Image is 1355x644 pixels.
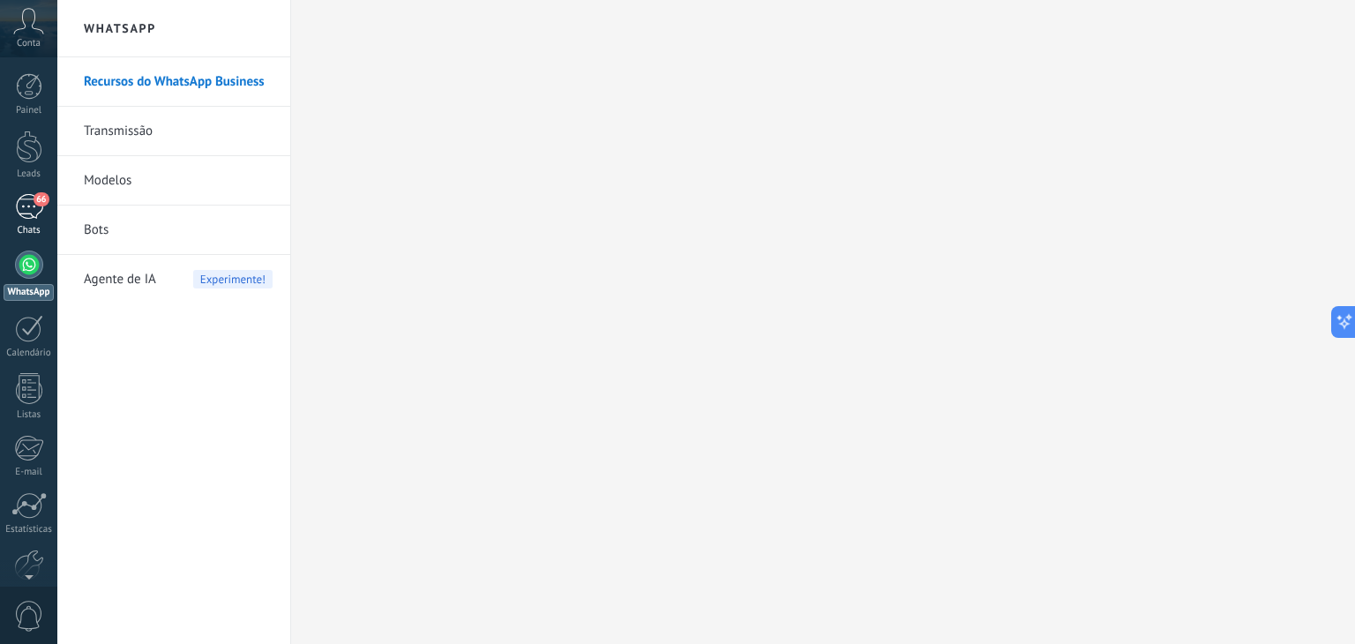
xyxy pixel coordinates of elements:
[84,206,273,255] a: Bots
[17,38,41,49] span: Conta
[84,57,273,107] a: Recursos do WhatsApp Business
[4,225,55,236] div: Chats
[84,156,273,206] a: Modelos
[84,255,156,304] span: Agente de IA
[4,467,55,478] div: E-mail
[57,156,290,206] li: Modelos
[57,206,290,255] li: Bots
[57,107,290,156] li: Transmissão
[57,57,290,107] li: Recursos do WhatsApp Business
[4,105,55,116] div: Painel
[4,524,55,535] div: Estatísticas
[4,409,55,421] div: Listas
[4,284,54,301] div: WhatsApp
[57,255,290,303] li: Agente de IA
[34,192,49,206] span: 66
[84,107,273,156] a: Transmissão
[84,255,273,304] a: Agente de IA Experimente!
[193,270,273,288] span: Experimente!
[4,348,55,359] div: Calendário
[4,168,55,180] div: Leads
